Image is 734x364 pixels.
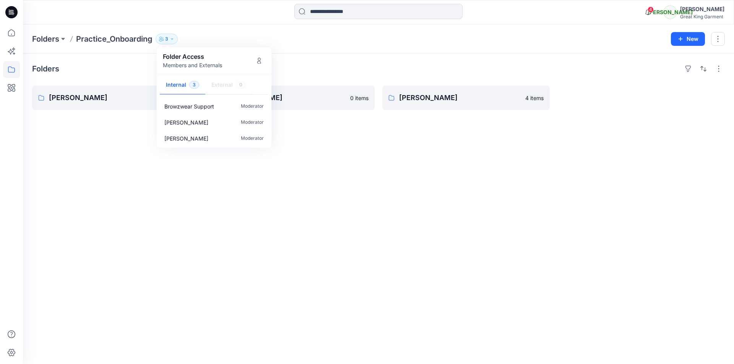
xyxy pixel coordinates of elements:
[165,35,168,43] p: 3
[648,6,654,13] span: 4
[164,118,208,126] p: Jennifer Lee
[156,34,178,44] button: 3
[241,118,264,126] p: Moderator
[158,98,270,114] a: Browzwear SupportModerator
[160,76,205,95] button: Internal
[663,5,677,19] div: [PERSON_NAME]
[241,134,264,142] p: Moderator
[49,92,171,103] p: [PERSON_NAME]
[236,81,246,89] span: 0
[158,130,270,146] a: [PERSON_NAME]Moderator
[680,14,724,19] div: Great King Garment
[164,134,208,142] p: 姵蘭 葉
[205,76,252,95] button: External
[189,81,199,89] span: 3
[680,5,724,14] div: [PERSON_NAME]
[671,32,705,46] button: New
[76,34,153,44] p: Practice_Onboarding
[253,55,265,67] button: Manage Users
[164,102,214,110] p: Browzwear Support
[382,86,550,110] a: [PERSON_NAME]4 items
[525,94,544,102] p: 4 items
[158,114,270,130] a: [PERSON_NAME]Moderator
[32,64,59,73] h4: Folders
[163,52,222,61] p: Folder Access
[241,102,264,110] p: Moderator
[163,61,222,69] p: Members and Externals
[399,92,521,103] p: [PERSON_NAME]
[350,94,369,102] p: 0 items
[224,92,346,103] p: [PERSON_NAME]
[207,86,375,110] a: [PERSON_NAME]0 items
[32,34,59,44] a: Folders
[32,86,200,110] a: [PERSON_NAME]2 items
